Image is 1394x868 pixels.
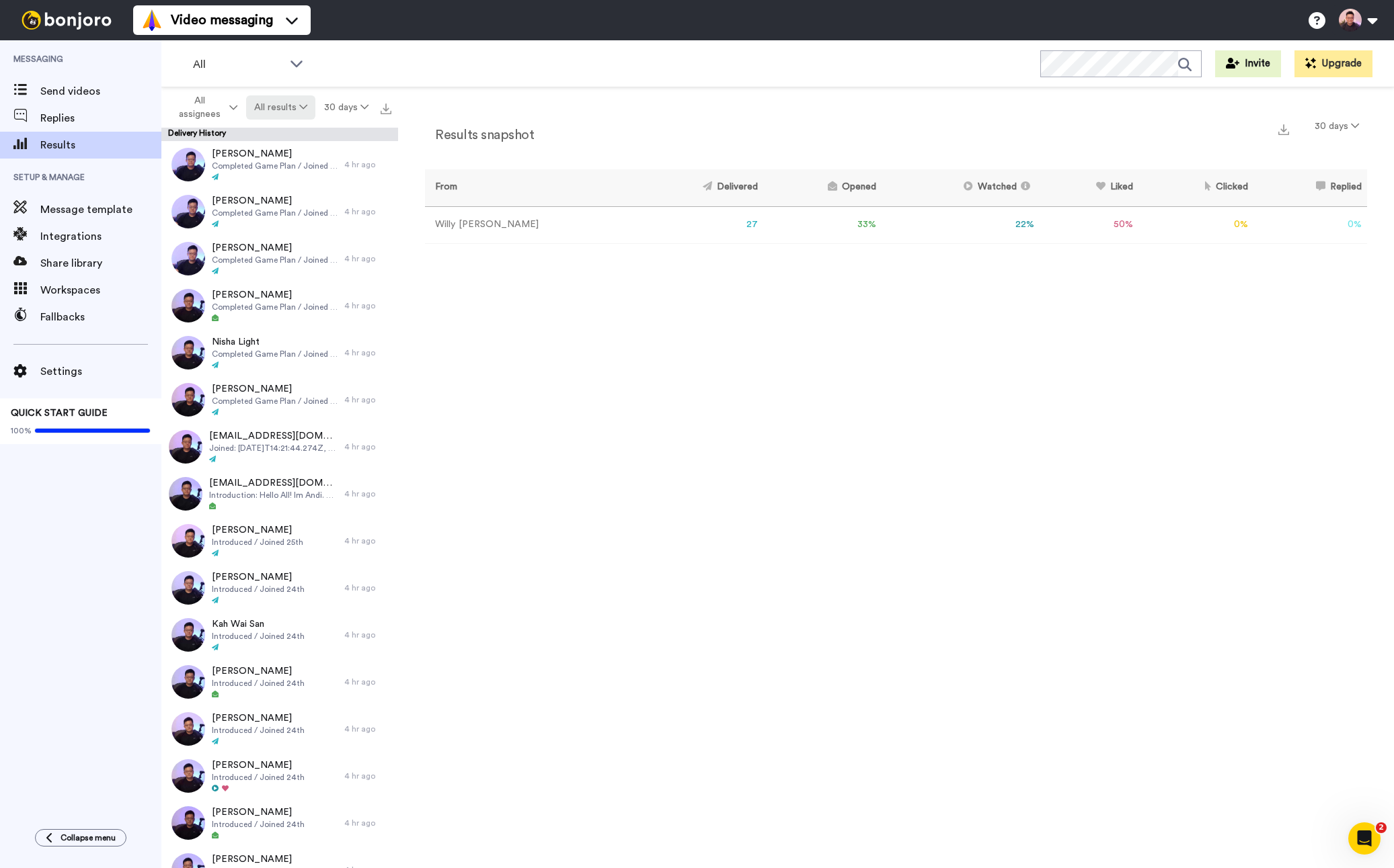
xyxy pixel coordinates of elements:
button: 30 days [1307,114,1367,138]
a: [EMAIL_ADDRESS][DOMAIN_NAME]Introduction: Hello All! Im Andi. Really interested & curious about t... [161,470,398,517]
span: Completed Game Plan / Joined 21st [212,396,338,406]
span: [PERSON_NAME] [212,241,338,255]
div: 4 hr ago [344,724,391,734]
div: 4 hr ago [344,441,391,452]
button: 30 days [315,95,377,120]
div: 4 hr ago [344,488,391,499]
span: Introduction: Hello All! Im Andi. Really interested & curious about this as its a new thing fr me... [209,490,338,501]
img: 7b2f96aa-2f4a-4c02-a52a-691fb802c2bd-thumb.jpg [171,195,205,228]
div: 4 hr ago [344,771,391,781]
span: Video messaging [171,11,273,30]
img: 3da95c6e-20b7-4667-b9d1-2b750b4d17fa-thumb.jpg [171,289,205,322]
th: From [425,169,633,206]
span: [EMAIL_ADDRESS][DOMAIN_NAME] [209,429,338,443]
td: 33 % [763,206,882,243]
div: 4 hr ago [344,818,391,828]
a: [PERSON_NAME]Completed Game Plan / Joined 15th4 hr ago [161,141,398,188]
td: Willy [PERSON_NAME] [425,206,633,243]
span: Introduced / Joined 24th [212,631,305,642]
a: Invite [1215,50,1281,77]
th: Delivered [633,169,764,206]
div: 4 hr ago [344,253,391,264]
th: Replied [1253,169,1367,206]
span: Collapse menu [61,832,116,843]
span: Introduced / Joined 24th [212,725,305,736]
img: export.svg [381,103,391,114]
img: bbb4b329-6e6c-4e65-a93b-d9442f81edbe-thumb.jpg [171,148,205,181]
div: 4 hr ago [344,347,391,358]
span: Introduced / Joined 24th [212,678,305,689]
iframe: Intercom live chat [1348,822,1381,855]
span: Workspaces [40,282,161,298]
a: [PERSON_NAME]Completed Game Plan / Joined 17th4 hr ago [161,188,398,235]
span: [PERSON_NAME] [212,806,305,819]
img: b6e3cbd5-00ef-4edb-9041-e6c67b708bd9-thumb.jpg [171,571,205,605]
span: Completed Game Plan / Joined 17th [212,302,338,312]
td: 0 % [1138,206,1253,243]
img: 1586aa76-bbd5-409e-9c96-a574852d6f0b-thumb.jpg [171,712,205,746]
button: Upgrade [1294,50,1372,77]
span: Introduced / Joined 24th [212,772,305,783]
th: Watched [882,169,1040,206]
span: QUICK START GUIDE [11,408,108,418]
span: Introduced / Joined 24th [212,584,305,595]
h2: Results snapshot [425,128,534,142]
span: [PERSON_NAME] [212,288,338,302]
span: [PERSON_NAME] [212,711,305,725]
img: 795055f7-952b-4bf6-b6cf-69a3c714ab9f-thumb.jpg [169,430,202,464]
span: Introduced / Joined 24th [212,819,305,830]
img: a549cafe-acdc-45f8-96f5-7a8cd938ddec-thumb.jpg [171,665,205,699]
span: Replies [40,110,161,126]
span: [EMAIL_ADDRESS][DOMAIN_NAME] [209,476,338,490]
span: Completed Game Plan / Joined 15th [212,161,338,171]
a: Nisha LightCompleted Game Plan / Joined 23rd4 hr ago [161,329,398,376]
a: [PERSON_NAME]Introduced / Joined 24th4 hr ago [161,705,398,752]
a: Kah Wai SanIntroduced / Joined 24th4 hr ago [161,611,398,658]
div: Delivery History [161,128,398,141]
span: Completed Game Plan / Joined 23rd [212,349,338,359]
a: [PERSON_NAME]Completed Game Plan / Joined 18th4 hr ago [161,235,398,282]
td: 50 % [1040,206,1138,243]
span: Fallbacks [40,309,161,325]
span: [PERSON_NAME] [212,147,338,161]
a: [PERSON_NAME]Introduced / Joined 24th4 hr ago [161,564,398,611]
img: bj-logo-header-white.svg [16,11,117,30]
span: Share library [40,255,161,271]
div: 4 hr ago [344,677,391,687]
span: Send videos [40,83,161,99]
div: 4 hr ago [344,300,391,311]
img: fd42b566-e858-4926-bf24-d31b8afa0b44-thumb.jpg [171,524,205,558]
a: [PERSON_NAME]Introduced / Joined 24th4 hr ago [161,658,398,705]
span: [PERSON_NAME] [212,570,305,584]
button: All results [246,95,316,120]
span: [PERSON_NAME] [212,853,305,866]
button: Collapse menu [35,829,126,847]
span: 2 [1376,822,1387,833]
a: [PERSON_NAME]Introduced / Joined 24th4 hr ago [161,752,398,799]
img: 2f53650f-fd4e-4701-99f0-ee96c37629e2-thumb.jpg [171,242,205,275]
span: Kah Wai San [212,617,305,631]
a: [EMAIL_ADDRESS][DOMAIN_NAME]Joined: [DATE]T14:21:44.274Z, Introduction: I'm [PERSON_NAME]. A mom ... [161,423,398,470]
button: Export a summary of each team member’s results that match this filter now. [1274,119,1293,138]
th: Clicked [1138,169,1253,206]
span: Results [40,137,161,153]
span: Joined: [DATE]T14:21:44.274Z, Introduction: I'm [PERSON_NAME]. A mom of two boys. A domestic help... [209,443,338,453]
img: ded1a8d7-8f12-4258-8668-f38b84283f74-thumb.jpg [171,618,205,652]
span: All assignees [172,94,227,121]
th: Opened [763,169,882,206]
button: All assignees [164,89,246,126]
span: [PERSON_NAME] [212,664,305,678]
div: 4 hr ago [344,206,391,217]
img: vm-color.svg [141,9,163,31]
span: 100% [11,425,32,436]
img: df874264-a209-4c50-a142-05e5037030dc-thumb.jpg [171,759,205,793]
img: 7851db32-610f-4f44-91a2-4ebd72dcb5e7-thumb.jpg [171,806,205,840]
span: All [193,56,283,73]
button: Export all results that match these filters now. [377,97,395,118]
span: [PERSON_NAME] [212,194,338,208]
span: Completed Game Plan / Joined 18th [212,255,338,265]
span: Settings [40,363,161,380]
div: 4 hr ago [344,394,391,405]
a: [PERSON_NAME]Introduced / Joined 25th4 hr ago [161,517,398,564]
div: 4 hr ago [344,535,391,546]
